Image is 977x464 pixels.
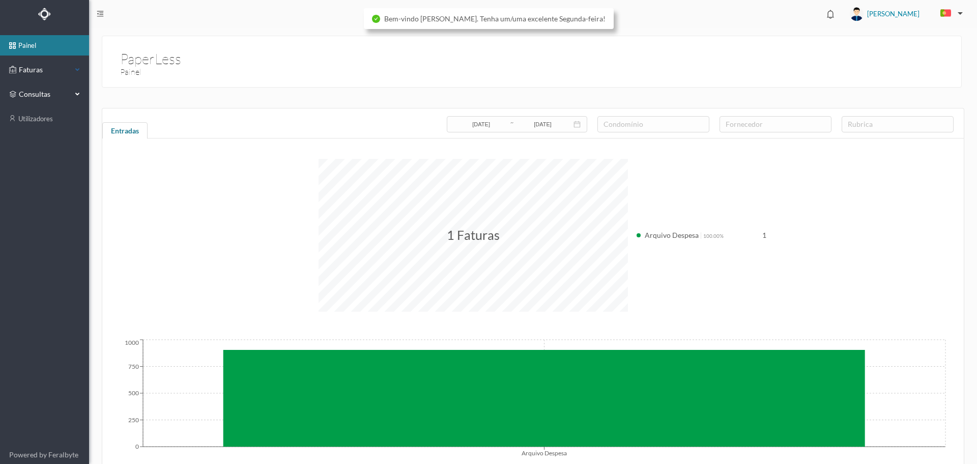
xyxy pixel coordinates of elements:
button: PT [932,6,967,22]
tspan: 250 [128,416,139,423]
i: icon: bell [824,8,837,21]
span: 1 [762,231,766,239]
i: icon: menu-fold [97,10,104,17]
img: user_titan3.af2715ee.jpg [850,7,864,21]
h3: Painel [120,66,537,78]
span: 100.00% [703,233,724,239]
h1: PaperLess [120,48,181,52]
tspan: Arquivo Despesa [522,449,567,456]
input: Data inicial [453,119,509,130]
div: Entradas [102,122,148,143]
span: 1 Faturas [447,227,500,242]
input: Data final [514,119,571,130]
span: Arquivo Despesa [645,231,699,239]
tspan: 0 [135,443,139,450]
img: Logo [38,8,51,20]
tspan: 500 [128,389,139,397]
span: Bem-vindo [PERSON_NAME]. Tenha um/uma excelente Segunda-feira! [384,14,606,23]
div: fornecedor [726,119,821,129]
i: icon: check-circle [372,15,380,23]
div: condomínio [604,119,699,129]
span: Faturas [16,65,72,75]
tspan: 750 [128,362,139,370]
span: consultas [19,89,70,99]
i: icon: calendar [573,121,581,128]
tspan: 1000 [125,338,139,346]
div: rubrica [848,119,943,129]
